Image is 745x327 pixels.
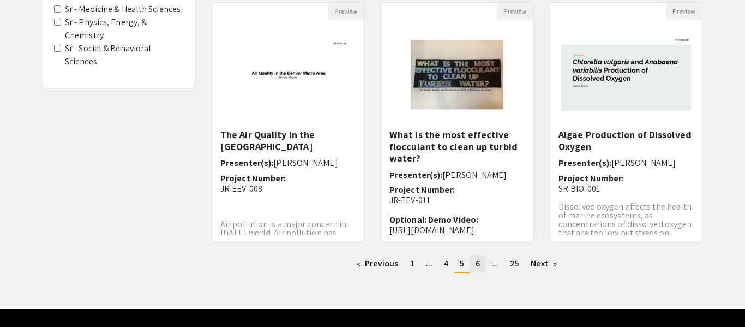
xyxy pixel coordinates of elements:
[442,169,507,181] span: [PERSON_NAME]
[212,27,364,122] img: <p>The Air Quality in the Denver Metro Area</p>
[558,173,624,184] span: Project Number:
[65,42,184,68] label: Sr - Social & Behavioral Sciences
[426,258,432,269] span: ...
[389,129,525,164] h5: What is the most effective flocculant to clean up turbid water?
[328,3,364,20] button: Preview
[389,214,478,225] span: Optional: Demo Video:
[525,255,563,272] a: Next page
[65,16,184,42] label: Sr - Physics, Energy, & Chemistry
[558,158,694,168] h6: Presenter(s):
[389,184,455,195] span: Project Number:
[220,173,286,184] span: Project Number:
[351,255,404,272] a: Previous page
[389,195,525,205] p: JR-EEV-011
[389,225,525,235] p: [URL][DOMAIN_NAME]
[273,157,338,169] span: [PERSON_NAME]
[220,129,356,152] h5: The Air Quality in the [GEOGRAPHIC_DATA]
[510,258,519,269] span: 25
[666,3,702,20] button: Preview
[550,2,702,242] div: Open Presentation <p>Algae Production of Dissolved Oxygen</p>
[491,258,498,269] span: ...
[381,2,533,242] div: Open Presentation <p>What is the most effective flocculant to clean up turbid water?</p>
[550,27,702,122] img: <p>Algae Production of Dissolved Oxygen</p>
[611,157,676,169] span: [PERSON_NAME]
[389,170,525,180] h6: Presenter(s):
[558,203,694,237] p: Dissolved oxygen affects the health of marine ecosystems, as concentrations of dissolved oxygen t...
[558,183,694,194] p: SR-BIO-001
[212,2,364,242] div: Open Presentation <p>The Air Quality in the Denver Metro Area</p>
[381,27,533,122] img: <p>What is the most effective flocculant to clean up turbid water?</p>
[558,129,694,152] h5: Algae Production of Dissolved Oxygen
[497,3,533,20] button: Preview
[220,220,356,255] p: Air pollution is a major concern in [DATE] world. Air pollution has been the cause of many terrib...
[220,183,356,194] p: JR-EEV-008
[460,258,464,269] span: 5
[65,3,181,16] label: Sr - Medicine & Health Sciences
[444,258,448,269] span: 4
[212,255,702,273] ul: Pagination
[410,258,414,269] span: 1
[476,258,480,269] span: 6
[220,158,356,168] h6: Presenter(s):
